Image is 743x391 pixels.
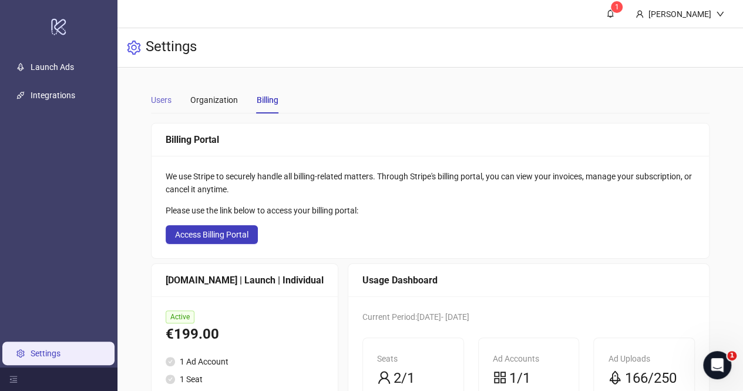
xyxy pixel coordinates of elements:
iframe: Intercom live chat [703,351,731,379]
span: down [716,10,724,18]
div: Billing [257,93,278,106]
div: Organization [190,93,238,106]
div: [PERSON_NAME] [644,8,716,21]
div: We use Stripe to securely handle all billing-related matters. Through Stripe's billing portal, yo... [166,170,695,196]
span: appstore [493,370,507,385]
li: 1 Seat [166,373,324,386]
span: user [377,370,391,385]
span: bell [606,9,614,18]
span: check-circle [166,357,175,366]
span: Access Billing Portal [175,230,248,239]
button: Access Billing Portal [166,225,258,244]
a: Launch Ads [31,62,74,72]
div: Ad Uploads [608,352,680,365]
span: 166/250 [624,367,676,390]
div: Seats [377,352,449,365]
div: Billing Portal [166,132,695,147]
span: setting [127,41,141,55]
div: Ad Accounts [493,352,565,365]
a: Integrations [31,91,75,100]
span: 1 [615,3,619,11]
span: rocket [608,370,622,385]
div: [DOMAIN_NAME] | Launch | Individual [166,273,324,288]
span: 1/1 [509,367,530,390]
span: user [636,10,644,18]
h3: Settings [146,38,197,58]
span: Active [166,310,194,323]
sup: 1 [611,1,623,13]
span: 1 [727,351,737,360]
div: Please use the link below to access your billing portal: [166,204,695,217]
li: 1 Ad Account [166,355,324,368]
div: Users [151,93,172,106]
span: menu-fold [9,375,18,383]
div: €199.00 [166,323,324,346]
span: check-circle [166,375,175,384]
span: 2/1 [394,367,415,390]
a: Settings [31,349,60,358]
span: Current Period: [DATE] - [DATE] [362,312,469,322]
div: Usage Dashboard [362,273,695,288]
